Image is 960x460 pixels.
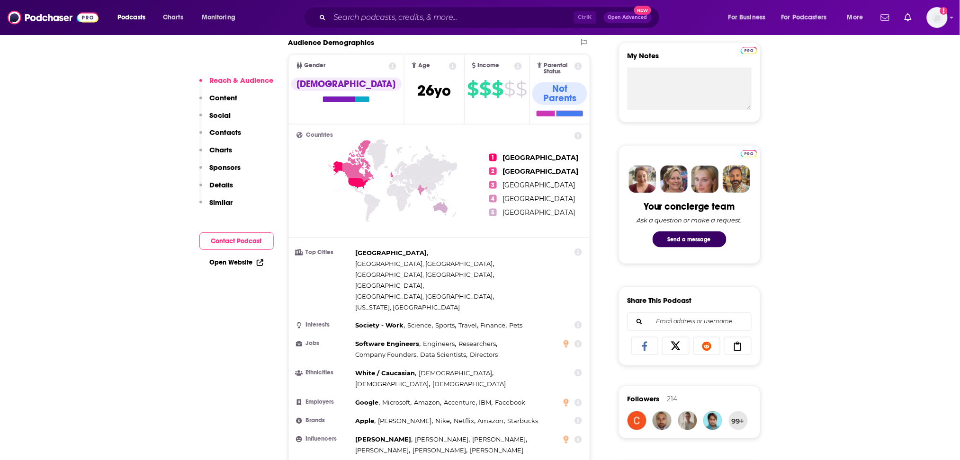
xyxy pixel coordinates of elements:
[210,258,263,266] a: Open Website
[210,76,274,85] p: Reach & Audience
[723,166,750,193] img: Jon Profile
[423,339,456,350] span: ,
[356,291,494,302] span: ,
[210,93,238,102] p: Content
[608,15,647,20] span: Open Advanced
[927,7,948,28] span: Logged in as gmacdermott
[775,10,841,25] button: open menu
[407,320,433,331] span: ,
[628,51,752,68] label: My Notes
[210,111,231,120] p: Social
[454,417,474,425] span: Netflix
[458,322,477,329] span: Travel
[470,447,523,454] span: [PERSON_NAME]
[163,11,183,24] span: Charts
[382,398,412,408] span: ,
[356,436,412,443] span: [PERSON_NAME]
[418,62,430,69] span: Age
[420,351,466,359] span: Data Scientists
[741,150,757,158] img: Podchaser Pro
[667,395,678,404] div: 214
[662,337,690,355] a: Share on X/Twitter
[356,351,417,359] span: Company Founders
[495,399,525,407] span: Facebook
[631,337,659,355] a: Share on Facebook
[629,166,656,193] img: Sydney Profile
[199,145,233,163] button: Charts
[356,339,421,350] span: ,
[729,411,748,430] button: 99+
[489,154,497,161] span: 1
[478,62,500,69] span: Income
[195,10,248,25] button: open menu
[296,436,352,442] h3: Influencers
[502,195,575,203] span: [GEOGRAPHIC_DATA]
[574,11,596,24] span: Ctrl K
[516,81,527,97] span: $
[296,399,352,406] h3: Employers
[653,231,727,248] button: Send a message
[202,11,235,24] span: Monitoring
[199,76,274,93] button: Reach & Audience
[741,45,757,54] a: Pro website
[877,9,893,26] a: Show notifications dropdown
[117,11,145,24] span: Podcasts
[210,128,242,137] p: Contacts
[636,313,744,331] input: Email address or username...
[644,201,735,212] div: Your concierge team
[901,9,915,26] a: Show notifications dropdown
[356,398,380,408] span: ,
[356,282,423,289] span: [GEOGRAPHIC_DATA]
[356,447,409,454] span: [PERSON_NAME]
[306,132,333,138] span: Countries
[660,166,688,193] img: Barbara Profile
[356,416,376,427] span: ,
[691,166,719,193] img: Jules Profile
[296,418,352,424] h3: Brands
[678,411,697,430] img: castellano
[509,322,522,329] span: Pets
[653,411,672,430] img: nbelakovski
[417,81,451,100] span: 26 yo
[356,248,429,258] span: ,
[415,434,470,445] span: ,
[356,340,420,348] span: Software Engineers
[781,11,827,24] span: For Podcasters
[356,260,493,267] span: [GEOGRAPHIC_DATA], [GEOGRAPHIC_DATA]
[199,163,241,180] button: Sponsors
[444,399,476,407] span: Accenture
[199,198,233,215] button: Similar
[330,10,574,25] input: Search podcasts, credits, & more...
[722,10,778,25] button: open menu
[356,445,411,456] span: ,
[489,209,497,216] span: 5
[432,380,506,388] span: [DEMOGRAPHIC_DATA]
[637,216,742,224] div: Ask a question or make a request.
[8,9,99,27] a: Podchaser - Follow, Share and Rate Podcasts
[210,180,233,189] p: Details
[502,181,575,189] span: [GEOGRAPHIC_DATA]
[502,208,575,217] span: [GEOGRAPHIC_DATA]
[356,249,427,257] span: [GEOGRAPHIC_DATA]
[628,411,646,430] img: coffeewithcate
[435,322,455,329] span: Sports
[502,153,578,162] span: [GEOGRAPHIC_DATA]
[927,7,948,28] img: User Profile
[356,370,415,377] span: White / Caucasian
[356,380,429,388] span: [DEMOGRAPHIC_DATA]
[313,7,669,28] div: Search podcasts, credits, & more...
[435,320,456,331] span: ,
[728,11,766,24] span: For Business
[532,82,588,105] div: Not Parents
[458,340,496,348] span: Researchers
[296,370,352,376] h3: Ethnicities
[741,149,757,158] a: Pro website
[413,447,466,454] span: [PERSON_NAME]
[703,411,722,430] a: navique9
[489,181,497,189] span: 3
[492,81,503,97] span: $
[479,398,493,408] span: ,
[210,163,241,172] p: Sponsors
